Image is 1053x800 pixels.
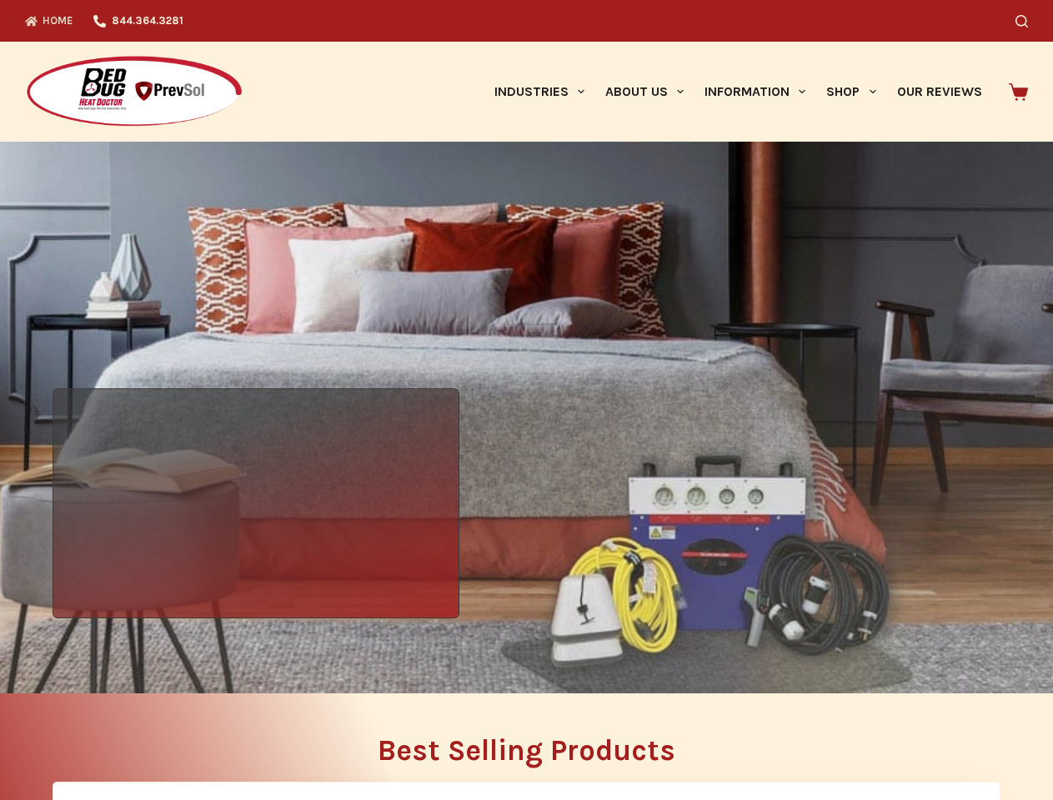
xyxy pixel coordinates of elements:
[53,736,1000,765] h2: Best Selling Products
[25,55,243,129] img: Prevsol/Bed Bug Heat Doctor
[694,42,816,142] a: Information
[1015,15,1028,27] button: Search
[484,42,992,142] nav: Primary
[484,42,594,142] a: Industries
[886,42,992,142] a: Our Reviews
[816,42,886,142] a: Shop
[594,42,694,142] a: About Us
